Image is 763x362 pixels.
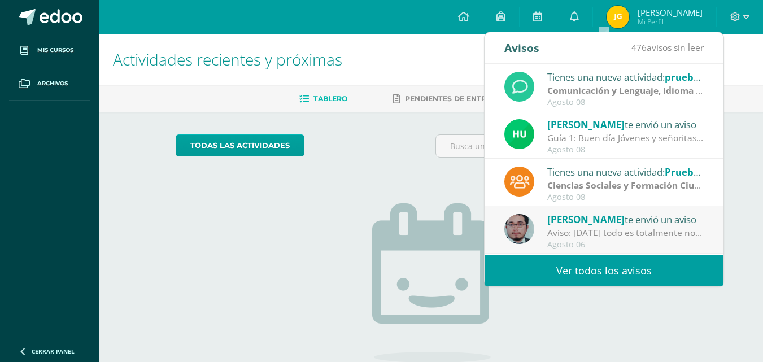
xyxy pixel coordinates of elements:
[313,94,347,103] span: Tablero
[547,132,704,145] div: Guía 1: Buen día Jóvenes y señoritas que San Juan Bosco Y María Auxiliadora les Bendigan. Por med...
[607,6,629,28] img: 44b7314937dcab5c0bab56c489fb6ff9.png
[113,49,342,70] span: Actividades recientes y próximas
[436,135,686,157] input: Busca una actividad próxima aquí...
[547,145,704,155] div: Agosto 08
[9,34,90,67] a: Mis cursos
[665,165,742,178] span: Prueba de Logro
[547,240,704,250] div: Agosto 06
[504,32,539,63] div: Avisos
[547,212,704,226] div: te envió un aviso
[9,67,90,101] a: Archivos
[638,7,703,18] span: [PERSON_NAME]
[547,84,704,97] div: | Prueba de Logro
[393,90,502,108] a: Pendientes de entrega
[547,164,704,179] div: Tienes una nueva actividad:
[547,193,704,202] div: Agosto 08
[485,255,723,286] a: Ver todos los avisos
[547,98,704,107] div: Agosto 08
[547,213,625,226] span: [PERSON_NAME]
[638,17,703,27] span: Mi Perfil
[37,46,73,55] span: Mis cursos
[504,119,534,149] img: fd23069c3bd5c8dde97a66a86ce78287.png
[176,134,304,156] a: todas las Actividades
[405,94,502,103] span: Pendientes de entrega
[547,69,704,84] div: Tienes una nueva actividad:
[631,41,704,54] span: avisos sin leer
[32,347,75,355] span: Cerrar panel
[299,90,347,108] a: Tablero
[547,179,704,192] div: | Prueba de Logro
[665,71,739,84] span: prueba de logro
[547,117,704,132] div: te envió un aviso
[547,118,625,131] span: [PERSON_NAME]
[547,226,704,239] div: Aviso: Mañana todo es totalmente normal, traer su formato de grecas para continuar en clase
[631,41,647,54] span: 476
[37,79,68,88] span: Archivos
[504,214,534,244] img: 5fac68162d5e1b6fbd390a6ac50e103d.png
